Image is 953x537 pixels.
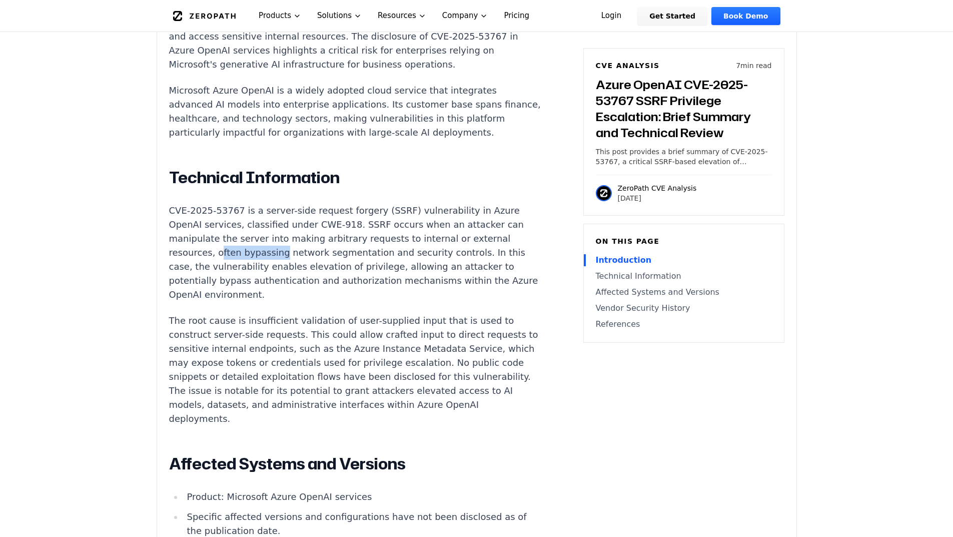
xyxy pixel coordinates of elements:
[169,16,541,72] p: Attackers have leveraged SSRF flaws in cloud AI platforms to escalate privileges and access sensi...
[596,286,772,298] a: Affected Systems and Versions
[637,7,707,25] a: Get Started
[596,61,660,71] h6: CVE Analysis
[169,314,541,426] p: The root cause is insufficient validation of user-supplied input that is used to construct server...
[169,204,541,302] p: CVE-2025-53767 is a server-side request forgery (SSRF) vulnerability in Azure OpenAI services, cl...
[183,490,541,504] li: Product: Microsoft Azure OpenAI services
[596,254,772,266] a: Introduction
[596,185,612,201] img: ZeroPath CVE Analysis
[736,61,771,71] p: 7 min read
[618,193,697,203] p: [DATE]
[169,84,541,140] p: Microsoft Azure OpenAI is a widely adopted cloud service that integrates advanced AI models into ...
[589,7,634,25] a: Login
[169,454,541,474] h2: Affected Systems and Versions
[596,147,772,167] p: This post provides a brief summary of CVE-2025-53767, a critical SSRF-based elevation of privileg...
[596,236,772,246] h6: On this page
[711,7,780,25] a: Book Demo
[169,168,541,188] h2: Technical Information
[596,77,772,141] h3: Azure OpenAI CVE-2025-53767 SSRF Privilege Escalation: Brief Summary and Technical Review
[618,183,697,193] p: ZeroPath CVE Analysis
[596,270,772,282] a: Technical Information
[596,302,772,314] a: Vendor Security History
[596,318,772,330] a: References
